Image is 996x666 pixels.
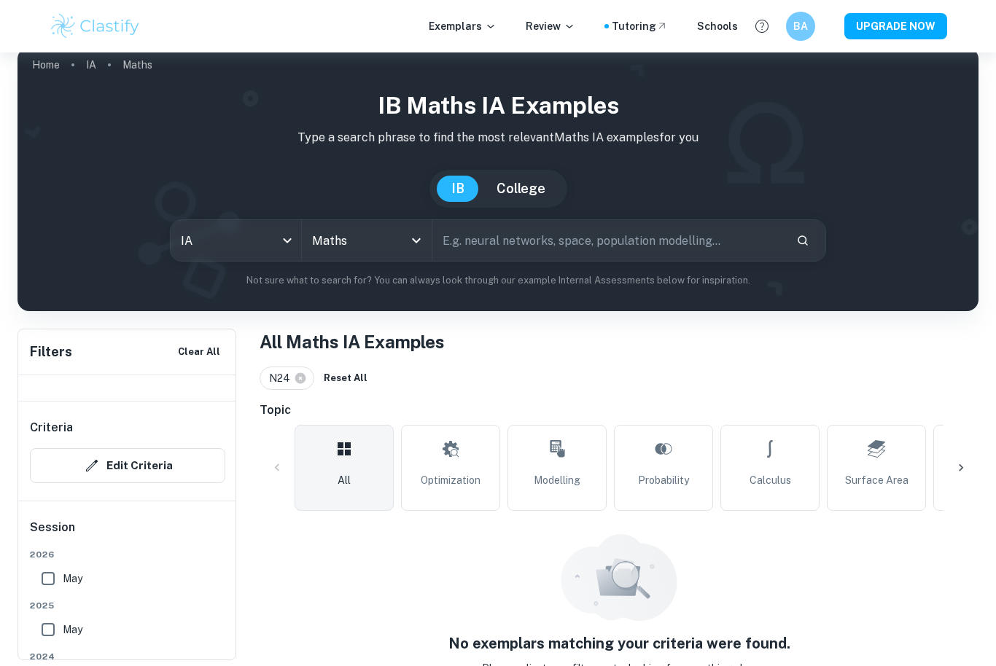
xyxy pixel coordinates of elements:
[30,419,73,436] h6: Criteria
[844,13,947,39] button: UPGRADE NOW
[750,472,791,488] span: Calculus
[32,55,60,75] a: Home
[432,220,785,261] input: E.g. neural networks, space, population modelling...
[171,220,301,261] div: IA
[30,548,225,561] span: 2026
[30,599,225,612] span: 2025
[437,176,479,202] button: IB
[30,342,72,362] h6: Filters
[30,448,225,483] button: Edit Criteria
[526,18,575,34] p: Review
[638,472,689,488] span: Probability
[29,88,967,123] h1: IB Maths IA examples
[269,370,297,386] span: N24
[697,18,738,34] a: Schools
[29,273,967,288] p: Not sure what to search for? You can always look through our example Internal Assessments below f...
[793,18,809,34] h6: BA
[260,329,979,355] h1: All Maths IA Examples
[260,401,979,419] h6: Topic
[30,650,225,663] span: 2024
[49,12,141,41] img: Clastify logo
[29,129,967,146] p: Type a search phrase to find the most relevant Maths IA examples for you
[429,18,497,34] p: Exemplars
[86,55,96,75] a: IA
[421,472,481,488] span: Optimization
[63,622,82,638] span: May
[750,14,774,39] button: Help and Feedback
[561,534,677,621] img: empty_state_resources.svg
[482,176,560,202] button: College
[790,228,815,253] button: Search
[174,341,224,363] button: Clear All
[534,472,580,488] span: Modelling
[122,57,152,73] p: Maths
[845,472,909,488] span: Surface Area
[338,472,351,488] span: All
[63,571,82,587] span: May
[448,632,790,654] h5: No exemplars matching your criteria were found.
[260,367,314,390] div: N24
[406,230,427,251] button: Open
[786,12,815,41] button: BA
[320,367,371,389] button: Reset All
[612,18,668,34] a: Tutoring
[30,519,225,548] h6: Session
